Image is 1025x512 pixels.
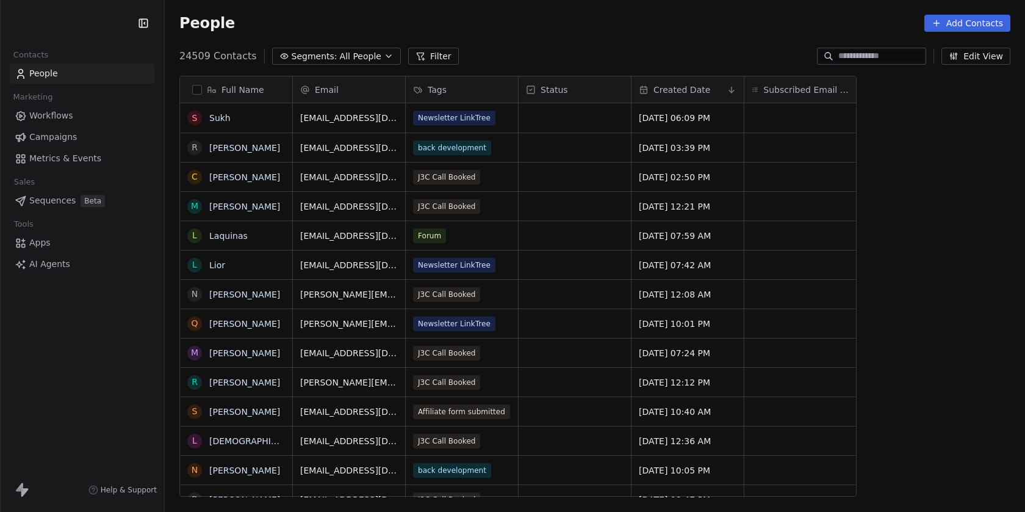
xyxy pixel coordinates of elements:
[192,434,197,447] div: L
[941,48,1010,65] button: Edit View
[209,466,280,475] a: [PERSON_NAME]
[209,378,280,387] a: [PERSON_NAME]
[180,103,293,497] div: grid
[924,15,1010,32] button: Add Contacts
[300,406,398,418] span: [EMAIL_ADDRESS][DOMAIN_NAME]
[88,485,157,495] a: Help & Support
[101,485,157,495] span: Help & Support
[413,346,480,360] span: J3C Call Booked
[300,494,398,506] span: [EMAIL_ADDRESS][DOMAIN_NAME]
[406,76,518,103] div: Tags
[191,346,198,359] div: M
[192,141,198,154] div: R
[639,171,736,183] span: [DATE] 02:50 PM
[29,236,51,249] span: Apps
[300,200,398,213] span: [EMAIL_ADDRESS][DOMAIN_NAME]
[300,464,398,477] span: [EMAIL_ADDRESS][DOMAIN_NAME]
[209,143,280,153] a: [PERSON_NAME]
[300,230,398,242] span: [EMAIL_ADDRESS][DOMAIN_NAME]
[192,405,198,418] div: S
[428,84,447,96] span: Tags
[221,84,264,96] span: Full Name
[192,464,198,477] div: N
[541,84,568,96] span: Status
[639,200,736,213] span: [DATE] 12:21 PM
[300,142,398,154] span: [EMAIL_ADDRESS][DOMAIN_NAME]
[413,199,480,214] span: J3C Call Booked
[10,127,154,147] a: Campaigns
[292,50,337,63] span: Segments:
[191,200,198,213] div: M
[413,492,480,507] span: J3C Call Booked
[340,50,381,63] span: All People
[413,229,446,243] span: Forum
[300,112,398,124] span: [EMAIL_ADDRESS][DOMAIN_NAME]
[8,46,54,64] span: Contacts
[763,84,850,96] span: Subscribed Email Categories
[413,141,491,155] span: back development
[209,407,280,417] a: [PERSON_NAME]
[192,258,197,271] div: L
[192,493,198,506] div: R
[81,195,105,207] span: Beta
[192,376,198,389] div: r
[209,231,248,241] a: Laquinas
[29,152,101,165] span: Metrics & Events
[300,435,398,447] span: [EMAIL_ADDRESS][DOMAIN_NAME]
[653,84,710,96] span: Created Date
[209,290,280,299] a: [PERSON_NAME]
[29,194,76,207] span: Sequences
[639,435,736,447] span: [DATE] 12:36 AM
[10,254,154,274] a: AI Agents
[29,258,70,271] span: AI Agents
[29,109,73,122] span: Workflows
[10,106,154,126] a: Workflows
[639,406,736,418] span: [DATE] 10:40 AM
[639,347,736,359] span: [DATE] 07:24 PM
[413,111,495,125] span: Newsletter LinkTree
[29,67,58,80] span: People
[519,76,631,103] div: Status
[413,434,480,448] span: J3C Call Booked
[639,259,736,271] span: [DATE] 07:42 AM
[413,316,495,331] span: Newsletter LinkTree
[209,260,225,270] a: Lior
[639,230,736,242] span: [DATE] 07:59 AM
[192,112,198,125] div: S
[9,215,38,233] span: Tools
[10,64,154,84] a: People
[10,148,154,169] a: Metrics & Events
[209,348,280,358] a: [PERSON_NAME]
[639,112,736,124] span: [DATE] 06:09 PM
[191,317,198,330] div: Q
[413,375,480,390] span: J3C Call Booked
[192,170,198,183] div: C
[8,88,58,106] span: Marketing
[639,142,736,154] span: [DATE] 03:39 PM
[413,463,491,478] span: back development
[209,113,231,123] a: Sukh
[413,404,510,419] span: Affiliate form submitted
[639,376,736,389] span: [DATE] 12:12 PM
[209,436,377,446] a: [DEMOGRAPHIC_DATA][PERSON_NAME]
[300,171,398,183] span: [EMAIL_ADDRESS][DOMAIN_NAME]
[639,494,736,506] span: [DATE] 08:47 PM
[300,347,398,359] span: [EMAIL_ADDRESS][DOMAIN_NAME]
[639,318,736,330] span: [DATE] 10:01 PM
[413,170,480,185] span: J3C Call Booked
[408,48,459,65] button: Filter
[631,76,744,103] div: Created Date
[209,202,280,211] a: [PERSON_NAME]
[293,76,405,103] div: Email
[293,103,857,497] div: grid
[639,464,736,477] span: [DATE] 10:05 PM
[300,376,398,389] span: [PERSON_NAME][EMAIL_ADDRESS][PERSON_NAME][DOMAIN_NAME]
[300,318,398,330] span: [PERSON_NAME][EMAIL_ADDRESS][DOMAIN_NAME]
[209,495,280,505] a: [PERSON_NAME]
[192,288,198,301] div: N
[315,84,339,96] span: Email
[10,233,154,253] a: Apps
[209,319,280,329] a: [PERSON_NAME]
[29,131,77,144] span: Campaigns
[413,258,495,272] span: Newsletter LinkTree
